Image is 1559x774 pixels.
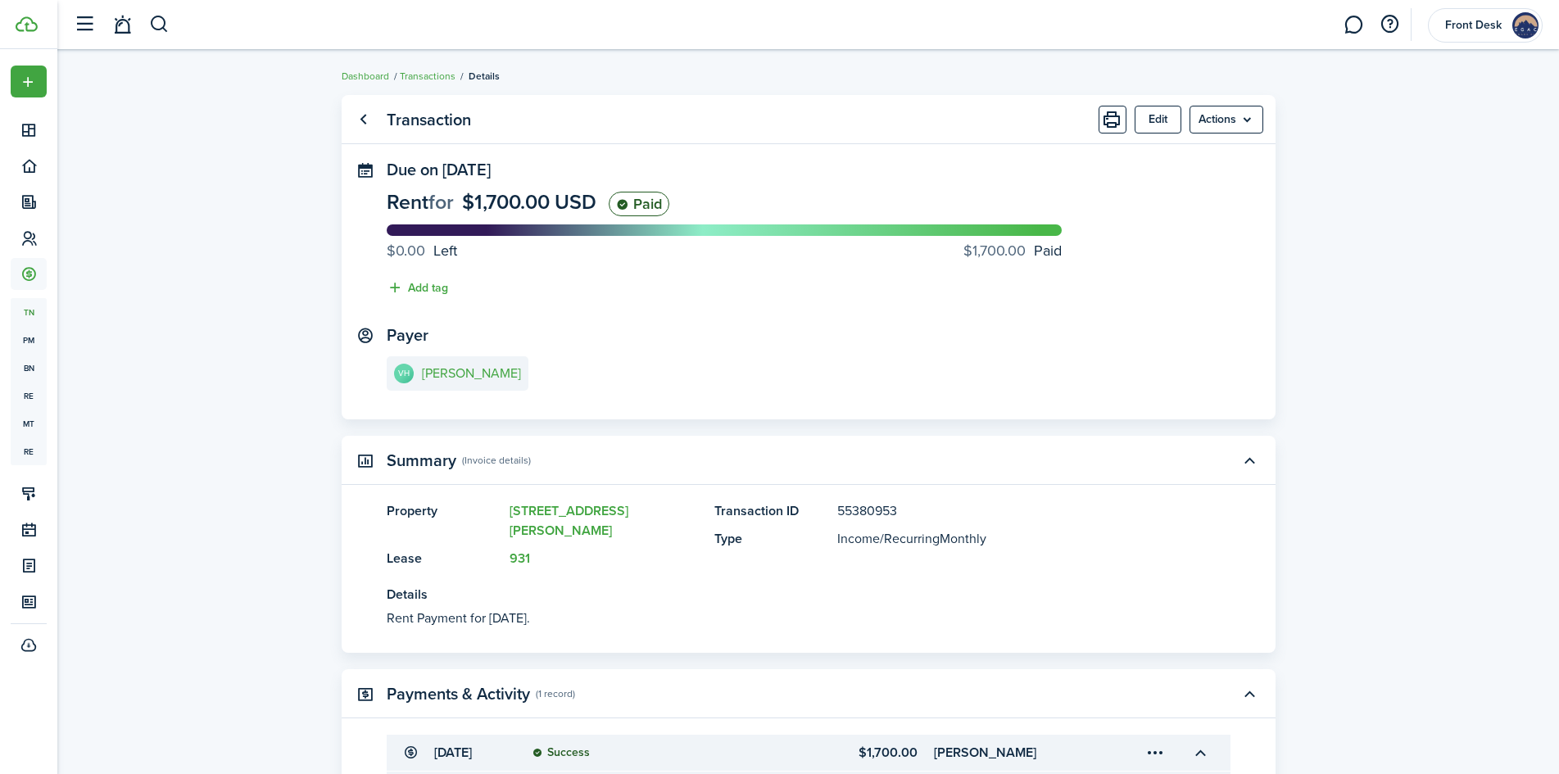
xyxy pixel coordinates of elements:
[1338,4,1369,46] a: Messaging
[69,9,100,40] button: Open sidebar
[350,106,378,134] a: Go back
[1190,106,1263,134] menu-btn: Actions
[963,240,1026,262] progress-caption-label-value: $1,700.00
[149,11,170,38] button: Search
[387,585,1181,604] panel-main-title: Details
[837,529,1181,549] panel-main-description: /
[387,356,528,391] a: VH[PERSON_NAME]
[387,240,457,262] progress-caption-label: Left
[11,354,47,382] a: bn
[387,278,448,297] button: Add tag
[16,16,38,32] img: TenantCloud
[533,746,590,759] status: Success
[884,529,986,548] span: Recurring Monthly
[536,686,575,701] panel-main-subtitle: (1 record)
[387,240,425,262] progress-caption-label-value: $0.00
[387,111,471,129] panel-main-title: Transaction
[1235,446,1263,474] button: Toggle accordion
[714,529,829,549] panel-main-title: Type
[1186,739,1214,767] button: Toggle accordion
[1375,11,1403,38] button: Open resource center
[342,69,389,84] a: Dashboard
[387,549,501,568] panel-main-title: Lease
[1512,12,1539,38] img: Front Desk
[837,501,1181,521] panel-main-description: 55380953
[387,451,456,470] panel-main-title: Summary
[771,743,917,763] transaction-details-table-item-amount: $1,700.00
[963,240,1062,262] progress-caption-label: Paid
[11,382,47,410] a: re
[387,501,501,541] panel-main-title: Property
[387,157,491,182] span: Due on [DATE]
[11,298,47,326] a: tn
[510,549,530,568] a: 931
[609,192,669,216] status: Paid
[510,501,628,540] a: [STREET_ADDRESS][PERSON_NAME]
[1190,106,1263,134] button: Open menu
[11,66,47,97] button: Open menu
[387,187,428,217] span: Rent
[394,364,414,383] avatar-text: VH
[428,187,454,217] span: for
[422,366,521,381] e-details-info-title: [PERSON_NAME]
[469,69,500,84] span: Details
[1135,106,1181,134] button: Edit
[434,743,516,763] transaction-details-table-item-date: [DATE]
[11,437,47,465] a: re
[400,69,455,84] a: Transactions
[387,609,1181,628] panel-main-description: Rent Payment for [DATE].
[1235,680,1263,708] button: Toggle accordion
[1440,20,1506,31] span: Front Desk
[1099,106,1126,134] button: Print
[107,4,138,46] a: Notifications
[11,326,47,354] a: pm
[11,410,47,437] a: mt
[1142,739,1170,767] button: Open menu
[387,685,530,704] panel-main-title: Payments & Activity
[387,326,428,345] panel-main-title: Payer
[714,501,829,521] panel-main-title: Transaction ID
[934,743,1096,763] transaction-details-table-item-client: Vanessa Hernandez
[342,501,1276,653] panel-main-body: Toggle accordion
[462,453,531,468] panel-main-subtitle: (Invoice details)
[837,529,880,548] span: Income
[462,187,596,217] span: $1,700.00 USD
